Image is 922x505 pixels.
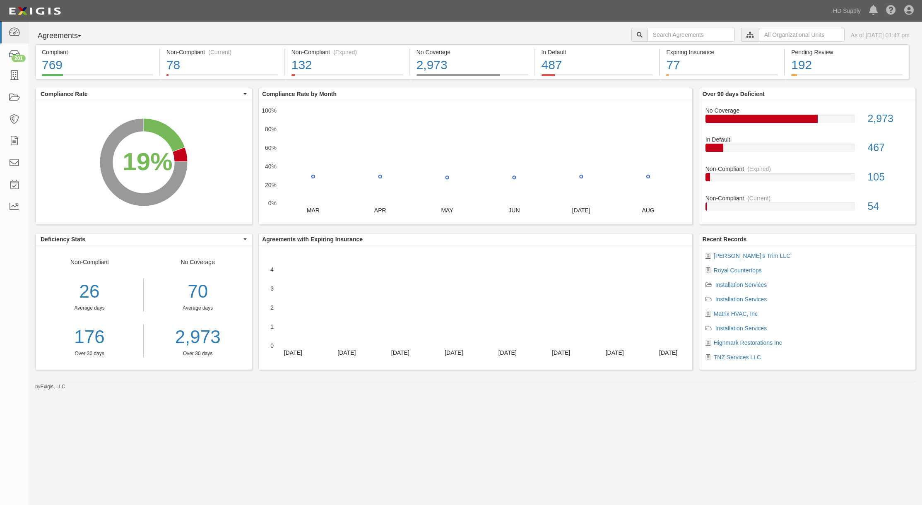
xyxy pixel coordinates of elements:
div: No Coverage [144,258,252,357]
a: 2,973 [150,324,246,350]
text: MAR [307,207,320,214]
text: [DATE] [338,349,356,356]
span: Deficiency Stats [41,235,241,243]
text: APR [374,207,386,214]
div: 78 [166,56,278,74]
svg: A chart. [259,245,692,370]
div: (Expired) [333,48,357,56]
div: (Current) [747,194,770,202]
div: As of [DATE] 01:47 pm [851,31,910,39]
small: by [35,383,65,390]
a: Expiring Insurance77 [660,74,784,81]
div: (Current) [208,48,231,56]
a: In Default467 [705,135,909,165]
text: [DATE] [552,349,570,356]
div: Non-Compliant (Current) [166,48,278,56]
div: 26 [36,279,143,305]
a: Installation Services [715,281,767,288]
text: 4 [270,266,274,273]
a: [PERSON_NAME]'s Trim LLC [714,252,791,259]
svg: A chart. [36,100,252,224]
a: Non-Compliant(Expired)132 [285,74,409,81]
text: AUG [642,207,655,214]
text: [DATE] [606,349,624,356]
div: 105 [861,170,915,185]
div: In Default [542,48,653,56]
a: Exigis, LLC [41,384,65,390]
div: Pending Review [791,48,903,56]
a: Matrix HVAC, Inc [714,310,758,317]
div: Non-Compliant [699,194,915,202]
b: Recent Records [703,236,747,243]
text: 20% [265,181,277,188]
span: Compliance Rate [41,90,241,98]
a: Installation Services [715,325,767,332]
text: 60% [265,144,277,151]
div: 769 [42,56,153,74]
b: Compliance Rate by Month [262,91,337,97]
text: MAY [441,207,454,214]
div: 19% [123,144,172,180]
text: 100% [262,107,277,114]
text: [DATE] [445,349,463,356]
text: JUN [509,207,520,214]
a: Installation Services [715,296,767,303]
a: Non-Compliant(Current)78 [160,74,284,81]
text: 2 [270,304,274,311]
svg: A chart. [259,100,692,224]
text: [DATE] [284,349,302,356]
a: No Coverage2,973 [705,106,909,136]
a: Pending Review192 [785,74,909,81]
text: 40% [265,163,277,170]
button: Agreements [35,28,97,44]
button: Compliance Rate [36,88,252,100]
text: [DATE] [572,207,590,214]
button: Deficiency Stats [36,233,252,245]
div: 2,973 [861,111,915,126]
input: Search Agreements [648,28,735,42]
i: Help Center - Complianz [886,6,896,16]
div: In Default [699,135,915,144]
img: logo-5460c22ac91f19d4615b14bd174203de0afe785f0fc80cf4dbbc73dc1793850b.png [6,4,63,19]
div: 132 [291,56,403,74]
div: Over 30 days [150,350,246,357]
div: Non-Compliant (Expired) [291,48,403,56]
div: 192 [791,56,903,74]
text: 0% [268,200,277,207]
a: TNZ Services LLC [714,354,761,361]
div: (Expired) [747,165,771,173]
a: Non-Compliant(Expired)105 [705,165,909,194]
a: Royal Countertops [714,267,762,274]
div: 487 [542,56,653,74]
a: HD Supply [829,2,865,19]
text: 0 [270,342,274,349]
div: Average days [150,305,246,312]
div: 467 [861,140,915,155]
a: Compliant769 [35,74,159,81]
div: No Coverage [699,106,915,115]
text: [DATE] [391,349,409,356]
div: Average days [36,305,143,312]
div: 54 [861,199,915,214]
div: Over 30 days [36,350,143,357]
div: 77 [666,56,778,74]
div: 201 [12,55,26,62]
div: 70 [150,279,246,305]
text: 80% [265,126,277,132]
text: [DATE] [659,349,677,356]
a: No Coverage2,973 [410,74,534,81]
div: 2,973 [416,56,528,74]
text: 3 [270,285,274,292]
a: In Default487 [535,74,660,81]
div: Compliant [42,48,153,56]
div: Expiring Insurance [666,48,778,56]
div: No Coverage [416,48,528,56]
text: 1 [270,323,274,330]
a: 176 [36,324,143,350]
a: Highmark Restorations Inc [714,339,782,346]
